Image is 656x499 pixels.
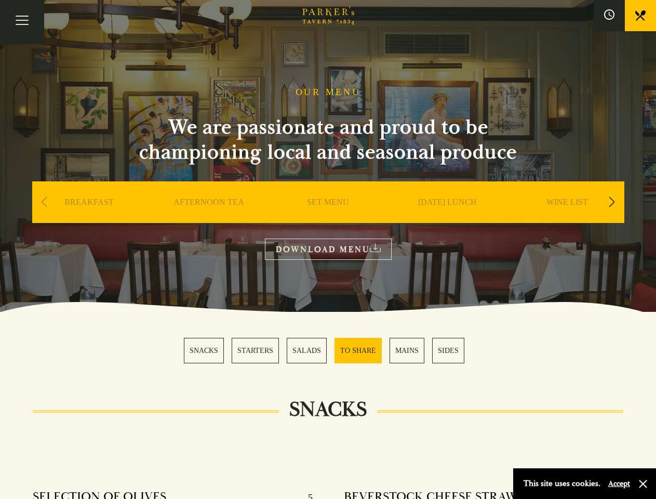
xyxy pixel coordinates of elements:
[173,197,244,239] a: AFTERNOON TEA
[418,197,477,239] a: [DATE] LUNCH
[184,338,224,363] a: 1 / 6
[296,87,361,98] h1: OUR MENU
[32,181,146,254] div: 1 / 9
[390,338,424,363] a: 5 / 6
[546,197,588,239] a: WINE LIST
[121,115,536,165] h2: We are passionate and proud to be championing local and seasonal produce
[605,191,619,214] div: Next slide
[510,181,624,254] div: 5 / 9
[638,479,648,489] button: Close and accept
[287,338,327,363] a: 3 / 6
[307,197,349,239] a: SET MENU
[271,181,385,254] div: 3 / 9
[37,191,51,214] div: Previous slide
[279,397,377,422] h2: SNACKS
[391,181,505,254] div: 4 / 9
[152,181,266,254] div: 2 / 9
[232,338,279,363] a: 2 / 6
[64,197,114,239] a: BREAKFAST
[608,479,630,489] button: Accept
[265,239,392,260] a: DOWNLOAD MENU
[432,338,464,363] a: 6 / 6
[524,476,600,491] p: This site uses cookies.
[334,338,382,363] a: 4 / 6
